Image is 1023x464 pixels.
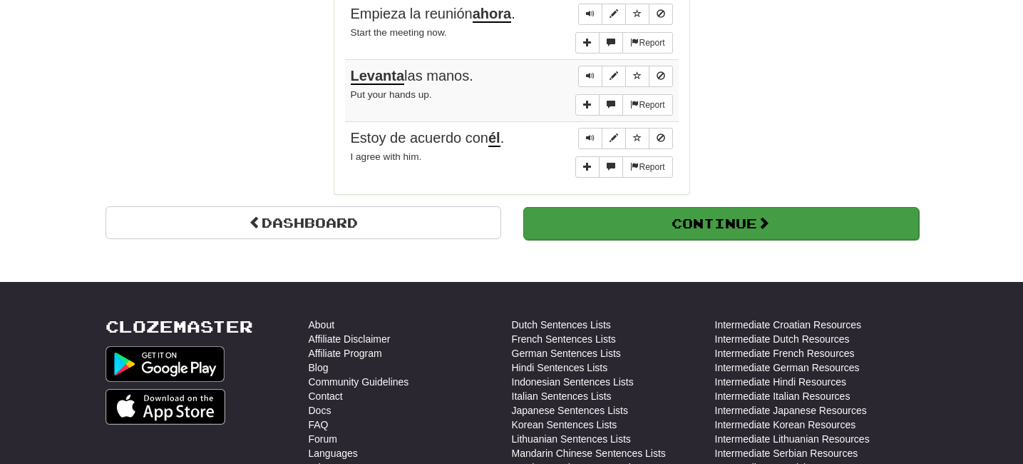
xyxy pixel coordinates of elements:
div: Sentence controls [578,66,673,87]
small: I agree with him. [351,151,422,162]
button: Report [622,32,672,54]
div: More sentence controls [575,156,672,178]
a: Intermediate Italian Resources [715,389,850,403]
a: Intermediate French Resources [715,346,855,360]
a: FAQ [309,418,329,432]
a: Affiliate Program [309,346,382,360]
a: Clozemaster [106,318,253,336]
div: Sentence controls [578,4,673,25]
button: Play sentence audio [578,128,602,149]
button: Add sentence to collection [575,156,600,178]
span: Estoy de acuerdo con . [351,130,505,147]
a: Intermediate Dutch Resources [715,332,850,346]
u: Levanta [351,68,405,85]
u: ahora [473,6,511,23]
a: German Sentences Lists [512,346,621,360]
u: él [488,130,500,147]
button: Toggle favorite [625,66,649,87]
button: Add sentence to collection [575,32,600,54]
a: Japanese Sentences Lists [512,403,628,418]
button: Report [622,156,672,178]
small: Start the meeting now. [351,27,447,38]
a: Dutch Sentences Lists [512,318,611,332]
button: Toggle ignore [649,128,673,149]
div: More sentence controls [575,32,672,54]
a: Hindi Sentences Lists [512,360,608,375]
div: Sentence controls [578,128,673,149]
button: Toggle ignore [649,66,673,87]
button: Continue [523,207,919,240]
a: Intermediate Serbian Resources [715,446,858,460]
button: Edit sentence [602,66,626,87]
button: Report [622,94,672,116]
a: Community Guidelines [309,375,409,389]
a: Indonesian Sentences Lists [512,375,634,389]
a: About [309,318,335,332]
button: Toggle favorite [625,128,649,149]
button: Toggle ignore [649,4,673,25]
a: Intermediate Korean Resources [715,418,856,432]
a: Intermediate Croatian Resources [715,318,861,332]
a: Italian Sentences Lists [512,389,612,403]
a: Intermediate Hindi Resources [715,375,846,389]
button: Play sentence audio [578,4,602,25]
a: Affiliate Disclaimer [309,332,391,346]
img: Get it on App Store [106,389,226,425]
a: Intermediate Japanese Resources [715,403,867,418]
a: Dashboard [106,206,501,239]
small: Put your hands up. [351,89,432,100]
a: Blog [309,360,329,375]
img: Get it on Google Play [106,346,225,382]
a: Languages [309,446,358,460]
a: Mandarin Chinese Sentences Lists [512,446,666,460]
a: Docs [309,403,331,418]
a: Intermediate Lithuanian Resources [715,432,870,446]
span: Empieza la reunión . [351,6,515,23]
button: Edit sentence [602,128,626,149]
div: More sentence controls [575,94,672,116]
a: Contact [309,389,343,403]
a: Korean Sentences Lists [512,418,617,432]
button: Toggle favorite [625,4,649,25]
span: las manos. [351,68,473,85]
button: Add sentence to collection [575,94,600,116]
a: French Sentences Lists [512,332,616,346]
button: Edit sentence [602,4,626,25]
a: Lithuanian Sentences Lists [512,432,631,446]
a: Intermediate German Resources [715,360,860,375]
button: Play sentence audio [578,66,602,87]
a: Forum [309,432,337,446]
